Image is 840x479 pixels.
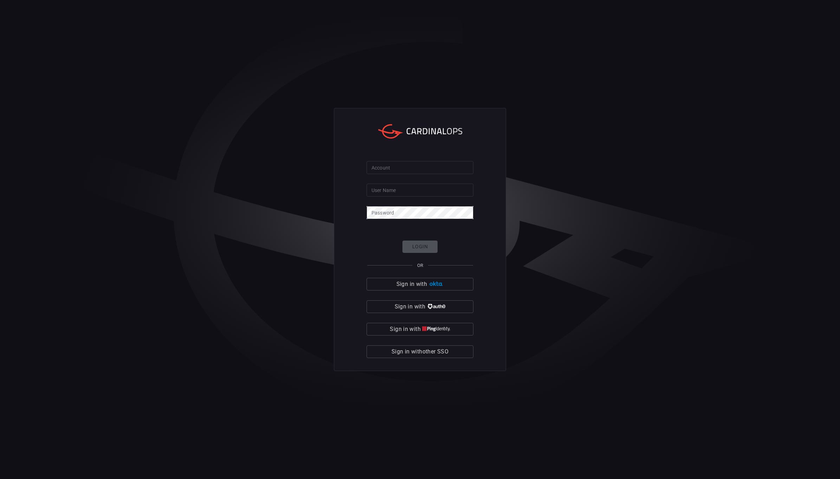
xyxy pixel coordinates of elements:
[428,281,444,287] img: Ad5vKXme8s1CQAAAABJRU5ErkJggg==
[367,278,473,290] button: Sign in with
[392,347,448,357] span: Sign in with other SSO
[367,184,473,197] input: Type your user name
[396,279,427,289] span: Sign in with
[390,324,420,334] span: Sign in with
[367,161,473,174] input: Type your account
[427,304,445,309] img: vP8Hhh4KuCH8AavWKdZY7RZgAAAAASUVORK5CYII=
[367,345,473,358] button: Sign in withother SSO
[367,300,473,313] button: Sign in with
[417,263,423,268] span: OR
[422,326,450,332] img: quu4iresuhQAAAABJRU5ErkJggg==
[395,302,425,312] span: Sign in with
[367,323,473,336] button: Sign in with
